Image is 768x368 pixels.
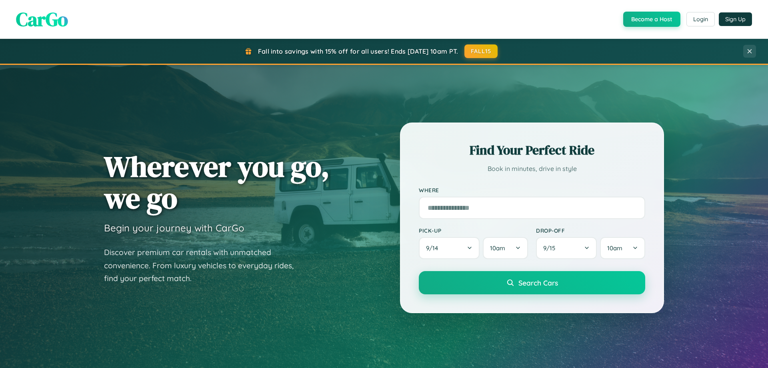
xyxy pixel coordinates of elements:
[104,246,304,285] p: Discover premium car rentals with unmatched convenience. From luxury vehicles to everyday rides, ...
[600,237,645,259] button: 10am
[490,244,505,252] span: 10am
[607,244,622,252] span: 10am
[419,237,480,259] button: 9/14
[258,47,458,55] span: Fall into savings with 15% off for all users! Ends [DATE] 10am PT.
[104,222,244,234] h3: Begin your journey with CarGo
[16,6,68,32] span: CarGo
[419,141,645,159] h2: Find Your Perfect Ride
[419,271,645,294] button: Search Cars
[686,12,715,26] button: Login
[419,227,528,234] label: Pick-up
[536,237,597,259] button: 9/15
[426,244,442,252] span: 9 / 14
[483,237,528,259] button: 10am
[464,44,498,58] button: FALL15
[536,227,645,234] label: Drop-off
[623,12,680,27] button: Become a Host
[104,151,330,214] h1: Wherever you go, we go
[419,163,645,175] p: Book in minutes, drive in style
[543,244,559,252] span: 9 / 15
[518,278,558,287] span: Search Cars
[719,12,752,26] button: Sign Up
[419,187,645,193] label: Where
